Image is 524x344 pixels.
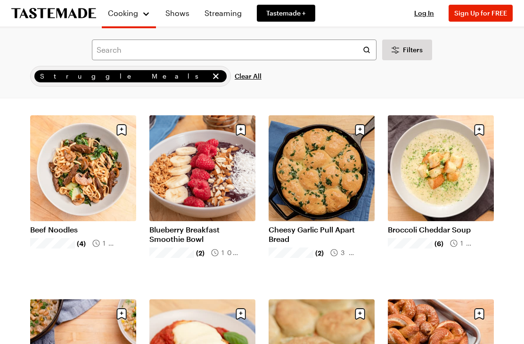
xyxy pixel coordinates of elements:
button: Save recipe [232,121,250,139]
button: Save recipe [470,305,488,323]
a: Blueberry Breakfast Smoothie Bowl [149,225,255,244]
button: Save recipe [113,305,131,323]
a: Tastemade + [257,5,315,22]
button: Save recipe [351,121,369,139]
button: remove Struggle Meals [211,71,221,81]
button: Save recipe [232,305,250,323]
span: Filters [403,45,423,55]
a: Beef Noodles [30,225,136,234]
span: Cooking [108,8,138,17]
a: To Tastemade Home Page [11,8,96,19]
span: Tastemade + [266,8,306,18]
span: Struggle Meals [40,71,209,81]
span: Clear All [235,72,262,81]
button: Save recipe [113,121,131,139]
a: Broccoli Cheddar Soup [388,225,494,234]
span: Log In [414,9,434,17]
button: Log In [405,8,443,18]
button: Save recipe [351,305,369,323]
button: Desktop filters [382,40,432,60]
button: Sign Up for FREE [449,5,513,22]
button: Clear All [235,66,262,87]
button: Save recipe [470,121,488,139]
button: Cooking [107,4,150,23]
a: Cheesy Garlic Pull Apart Bread [269,225,375,244]
span: Sign Up for FREE [454,9,507,17]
